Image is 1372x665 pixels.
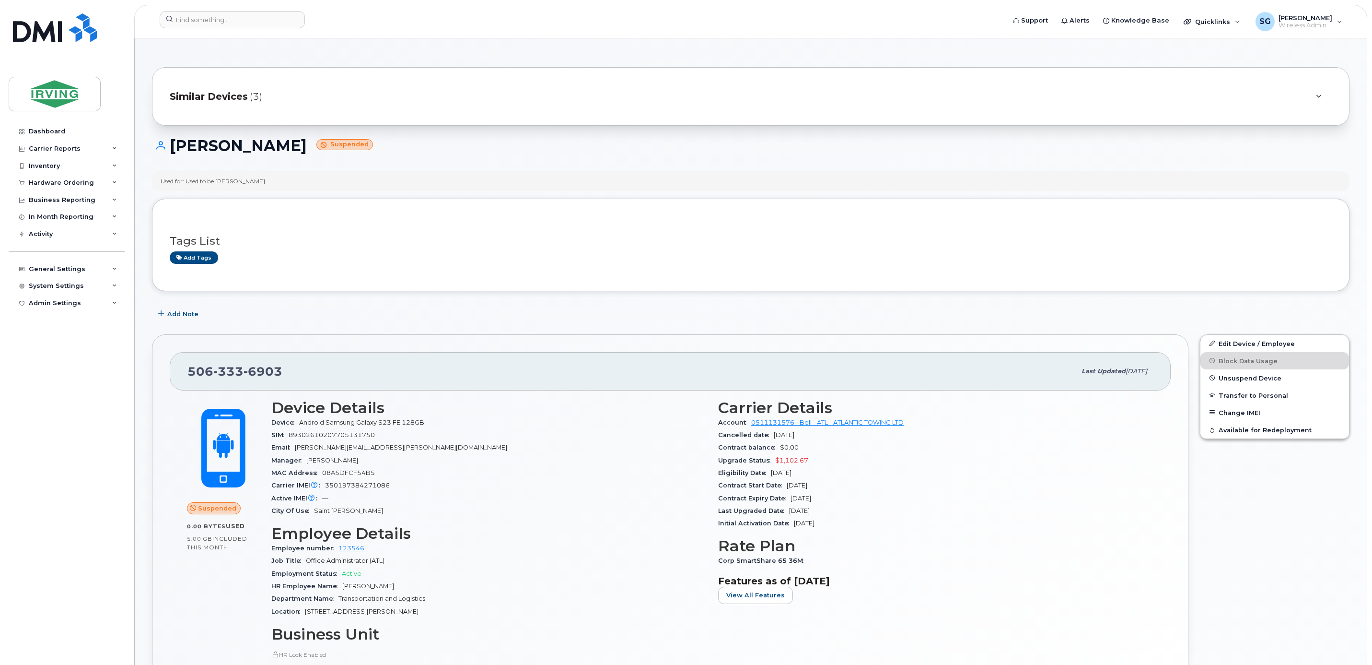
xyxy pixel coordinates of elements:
[1200,404,1349,421] button: Change IMEI
[1081,368,1126,375] span: Last updated
[306,457,358,464] span: [PERSON_NAME]
[1126,368,1147,375] span: [DATE]
[718,587,793,604] button: View All Features
[1219,374,1281,381] span: Unsuspend Device
[161,177,265,185] div: Used for: Used to be [PERSON_NAME]
[271,545,338,552] span: Employee number
[271,608,305,615] span: Location
[299,419,424,426] span: Android Samsung Galaxy S23 FE 128GB
[794,520,814,527] span: [DATE]
[295,444,507,451] span: [PERSON_NAME][EMAIL_ADDRESS][PERSON_NAME][DOMAIN_NAME]
[718,575,1153,587] h3: Features as of [DATE]
[187,523,226,530] span: 0.00 Bytes
[289,431,375,439] span: 89302610207705131750
[271,595,338,602] span: Department Name
[187,535,247,551] span: included this month
[718,482,787,489] span: Contract Start Date
[1200,421,1349,439] button: Available for Redeployment
[1200,352,1349,369] button: Block Data Usage
[342,570,361,577] span: Active
[322,469,375,476] span: 08A5DFCF54B5
[718,495,791,502] span: Contract Expiry Date
[718,419,751,426] span: Account
[170,90,248,104] span: Similar Devices
[271,444,295,451] span: Email
[244,364,282,379] span: 6903
[306,557,384,564] span: Office Administrator (ATL)
[314,507,383,514] span: Saint [PERSON_NAME]
[718,457,775,464] span: Upgrade Status
[187,535,212,542] span: 5.00 GB
[271,582,342,590] span: HR Employee Name
[718,557,808,564] span: Corp SmartShare 65 36M
[338,545,364,552] a: 123546
[271,525,707,542] h3: Employee Details
[342,582,394,590] span: [PERSON_NAME]
[198,504,236,513] span: Suspended
[271,507,314,514] span: City Of Use
[789,507,810,514] span: [DATE]
[271,399,707,416] h3: Device Details
[152,137,1349,154] h1: [PERSON_NAME]
[271,557,306,564] span: Job Title
[271,570,342,577] span: Employment Status
[751,419,904,426] a: 0511131576 - Bell - ATL - ATLANTIC TOWING LTD
[775,457,808,464] span: $1,102.67
[271,651,707,659] p: HR Lock Enabled
[780,444,799,451] span: $0.00
[718,399,1153,416] h3: Carrier Details
[771,469,791,476] span: [DATE]
[718,507,789,514] span: Last Upgraded Date
[271,419,299,426] span: Device
[774,431,794,439] span: [DATE]
[213,364,244,379] span: 333
[152,306,207,323] button: Add Note
[787,482,807,489] span: [DATE]
[322,495,328,502] span: —
[1219,427,1312,434] span: Available for Redeployment
[226,522,245,530] span: used
[718,469,771,476] span: Eligibility Date
[325,482,390,489] span: 350197384271086
[305,608,419,615] span: [STREET_ADDRESS][PERSON_NAME]
[1200,369,1349,387] button: Unsuspend Device
[271,626,707,643] h3: Business Unit
[271,431,289,439] span: SIM
[718,431,774,439] span: Cancelled date
[170,235,1332,247] h3: Tags List
[170,251,218,263] a: Add tags
[718,520,794,527] span: Initial Activation Date
[271,457,306,464] span: Manager
[250,90,262,104] span: (3)
[718,537,1153,555] h3: Rate Plan
[1200,387,1349,404] button: Transfer to Personal
[271,495,322,502] span: Active IMEI
[791,495,811,502] span: [DATE]
[316,139,373,150] small: Suspended
[1200,335,1349,352] a: Edit Device / Employee
[167,309,198,319] span: Add Note
[338,595,425,602] span: Transportation and Logistics
[718,444,780,451] span: Contract balance
[187,364,282,379] span: 506
[271,469,322,476] span: MAC Address
[271,482,325,489] span: Carrier IMEI
[726,591,785,600] span: View All Features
